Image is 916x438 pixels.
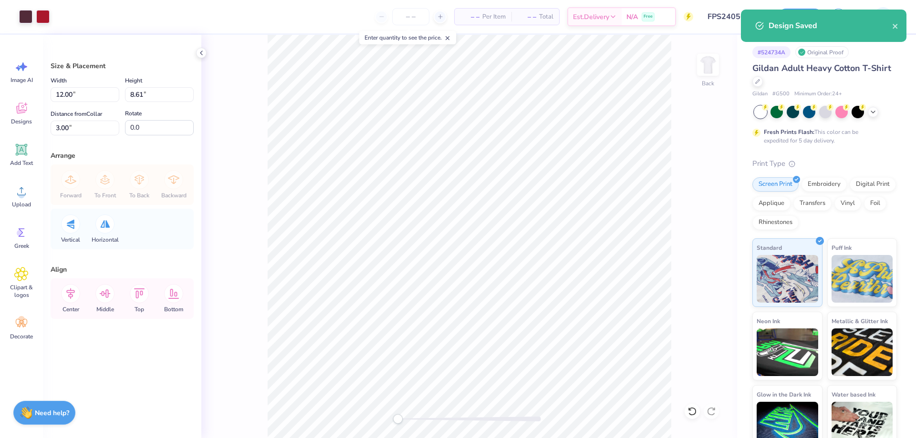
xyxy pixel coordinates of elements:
span: – – [460,12,479,22]
div: Vinyl [834,196,861,211]
span: Puff Ink [832,243,852,253]
span: Free [644,13,653,20]
label: Rotate [125,108,142,119]
span: Vertical [61,236,80,244]
div: Size & Placement [51,61,194,71]
label: Height [125,75,142,86]
div: Design Saved [769,20,892,31]
a: MI [859,7,897,26]
div: Transfers [793,196,832,211]
span: N/A [626,12,638,22]
div: Embroidery [801,177,847,192]
span: Gildan [752,90,768,98]
div: Applique [752,196,791,211]
span: Upload [12,201,31,208]
label: Distance from Collar [51,108,102,120]
div: Print Type [752,158,897,169]
span: Center [62,306,79,313]
span: Neon Ink [757,316,780,326]
div: This color can be expedited for 5 day delivery. [764,128,881,145]
img: Neon Ink [757,328,818,376]
span: Designs [11,118,32,125]
div: Enter quantity to see the price. [359,31,456,44]
div: Back [702,79,714,88]
span: Clipart & logos [6,284,37,299]
div: Screen Print [752,177,799,192]
span: Image AI [10,76,33,84]
img: Back [698,55,718,74]
div: Accessibility label [393,414,403,424]
span: – – [517,12,536,22]
span: Metallic & Glitter Ink [832,316,888,326]
span: Per Item [482,12,506,22]
span: Add Text [10,159,33,167]
input: – – [392,8,429,25]
strong: Need help? [35,408,69,418]
span: Minimum Order: 24 + [794,90,842,98]
span: Glow in the Dark Ink [757,389,811,399]
span: Top [135,306,144,313]
img: Puff Ink [832,255,893,303]
span: Est. Delivery [573,12,609,22]
strong: Fresh Prints Flash: [764,128,814,136]
span: Bottom [164,306,183,313]
span: Horizontal [92,236,119,244]
div: Digital Print [850,177,896,192]
img: Mark Isaac [874,7,893,26]
span: Greek [14,242,29,250]
div: Original Proof [795,46,849,58]
div: Align [51,265,194,275]
img: Standard [757,255,818,303]
span: Middle [96,306,114,313]
div: Arrange [51,151,194,161]
span: Total [539,12,553,22]
span: Water based Ink [832,389,875,399]
img: Metallic & Glitter Ink [832,328,893,376]
button: close [892,20,899,31]
span: Decorate [10,333,33,340]
span: Standard [757,243,782,253]
span: # G500 [772,90,790,98]
div: Foil [864,196,886,211]
div: # 524734A [752,46,791,58]
span: Gildan Adult Heavy Cotton T-Shirt [752,62,891,74]
label: Width [51,75,67,86]
div: Rhinestones [752,215,799,230]
input: Untitled Design [700,7,770,26]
